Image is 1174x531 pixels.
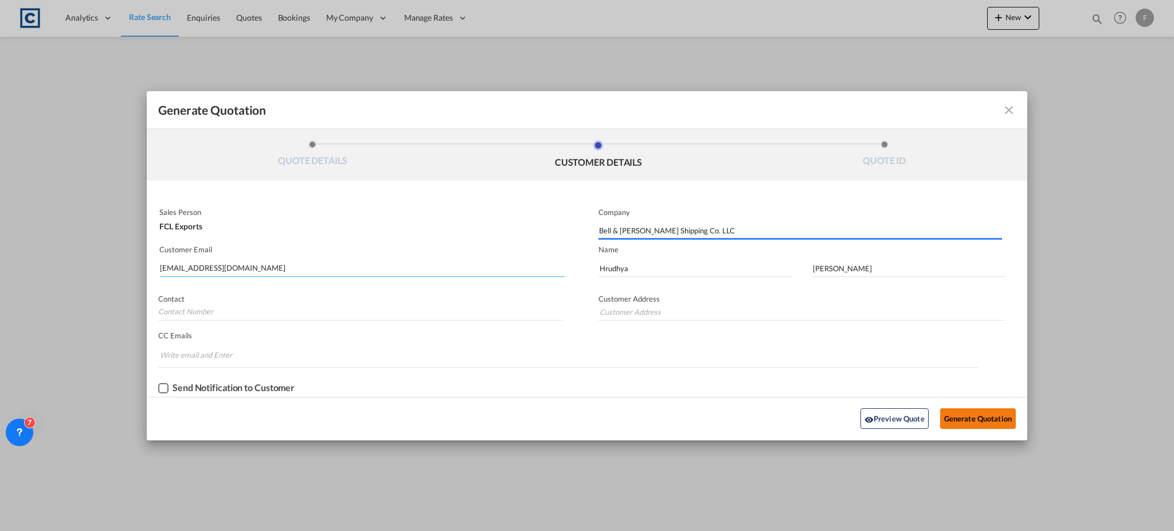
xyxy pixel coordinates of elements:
[812,260,1005,277] input: Last Name
[170,140,456,171] li: QUOTE DETAILS
[741,140,1027,171] li: QUOTE ID
[160,346,246,364] input: Chips input.
[159,217,562,231] div: FCL Exports
[599,222,1002,240] input: Company Name
[158,382,295,394] md-checkbox: Checkbox No Ink
[158,303,562,321] input: Contact Number
[147,91,1027,440] md-dialog: Generate QuotationQUOTE ...
[598,245,1027,254] p: Name
[158,103,266,118] span: Generate Quotation
[158,345,979,367] md-chips-wrap: Chips container. Enter the text area, then type text, and press enter to add a chip.
[598,208,1002,217] p: Company
[160,260,565,277] input: Search by Customer Name/Email Id/Company
[598,303,1005,321] input: Customer Address
[864,415,874,424] md-icon: icon-eye
[860,408,929,429] button: icon-eyePreview Quote
[158,331,979,340] p: CC Emails
[158,294,562,303] p: Contact
[1002,103,1016,117] md-icon: icon-close fg-AAA8AD cursor m-0
[159,245,565,254] p: Customer Email
[173,382,295,393] div: Send Notification to Customer
[940,408,1016,429] button: Generate Quotation
[159,208,562,217] p: Sales Person
[598,260,792,277] input: First Name
[598,294,660,303] span: Customer Address
[456,140,742,171] li: CUSTOMER DETAILS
